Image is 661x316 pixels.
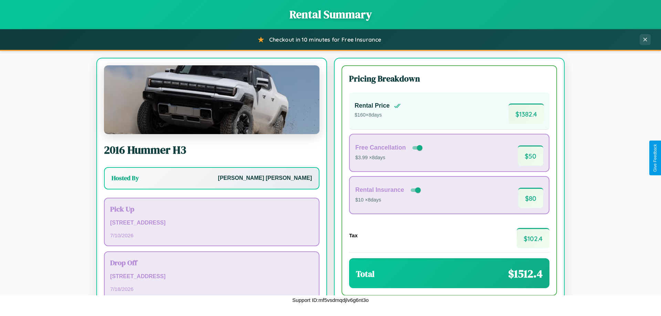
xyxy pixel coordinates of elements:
p: [STREET_ADDRESS] [110,218,313,228]
h4: Tax [349,232,358,238]
img: Hummer H3 [104,65,319,134]
span: $ 1512.4 [508,266,543,281]
p: $3.99 × 8 days [355,153,424,162]
p: $ 160 × 8 days [355,111,401,120]
h3: Hosted By [112,174,139,182]
h4: Rental Insurance [355,186,404,194]
h4: Free Cancellation [355,144,406,151]
p: 7 / 18 / 2026 [110,284,313,294]
span: $ 50 [518,145,543,166]
h2: 2016 Hummer H3 [104,142,319,157]
p: 7 / 10 / 2026 [110,231,313,240]
h3: Total [356,268,375,280]
h4: Rental Price [355,102,390,109]
span: $ 80 [518,188,543,208]
span: $ 1382.4 [508,103,544,124]
h3: Pick Up [110,204,313,214]
h3: Pricing Breakdown [349,73,549,84]
h1: Rental Summary [7,7,654,22]
div: Give Feedback [653,144,658,172]
span: $ 102.4 [517,228,549,248]
p: Support ID: mf5vsdmqdjlv6g6nt3o [292,295,369,305]
h3: Drop Off [110,258,313,268]
p: [STREET_ADDRESS] [110,272,313,282]
p: [PERSON_NAME] [PERSON_NAME] [218,173,312,183]
span: Checkout in 10 minutes for Free Insurance [269,36,381,43]
p: $10 × 8 days [355,196,422,205]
